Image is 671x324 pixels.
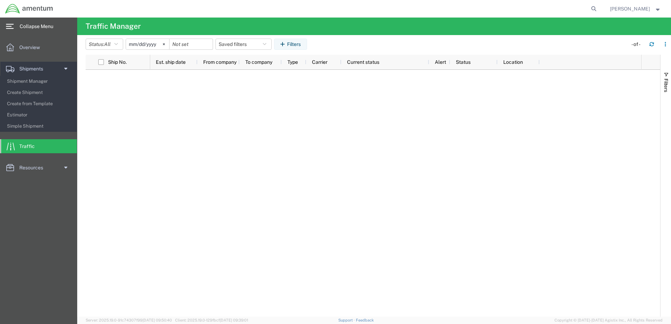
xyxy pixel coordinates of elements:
[7,108,72,122] span: Estimator
[0,62,77,76] a: Shipments
[312,59,327,65] span: Carrier
[663,79,669,92] span: Filters
[86,39,123,50] button: Status:All
[287,59,298,65] span: Type
[554,317,663,323] span: Copyright © [DATE]-[DATE] Agistix Inc., All Rights Reserved
[20,19,58,33] span: Collapse Menu
[610,5,662,13] button: [PERSON_NAME]
[170,39,213,49] input: Not set
[0,139,77,153] a: Traffic
[0,40,77,54] a: Overview
[274,39,307,50] button: Filters
[245,59,272,65] span: To company
[347,59,379,65] span: Current status
[5,4,53,14] img: logo
[175,318,248,322] span: Client: 2025.19.0-129fbcf
[356,318,374,322] a: Feedback
[7,119,72,133] span: Simple Shipment
[435,59,446,65] span: Alert
[456,59,471,65] span: Status
[7,86,72,100] span: Create Shipment
[7,97,72,111] span: Create from Template
[503,59,523,65] span: Location
[86,18,141,35] h4: Traffic Manager
[7,74,72,88] span: Shipment Manager
[19,40,45,54] span: Overview
[19,161,48,175] span: Resources
[156,59,186,65] span: Est. ship date
[108,59,127,65] span: Ship No.
[215,39,272,50] button: Saved filters
[610,5,650,13] span: Jennifer Holdren
[19,62,48,76] span: Shipments
[19,139,40,153] span: Traffic
[338,318,356,322] a: Support
[203,59,237,65] span: From company
[631,41,644,48] div: - of -
[220,318,248,322] span: [DATE] 09:39:01
[86,318,172,322] span: Server: 2025.19.0-91c74307f99
[126,39,169,49] input: Not set
[104,41,111,47] span: All
[142,318,172,322] span: [DATE] 09:50:40
[0,161,77,175] a: Resources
